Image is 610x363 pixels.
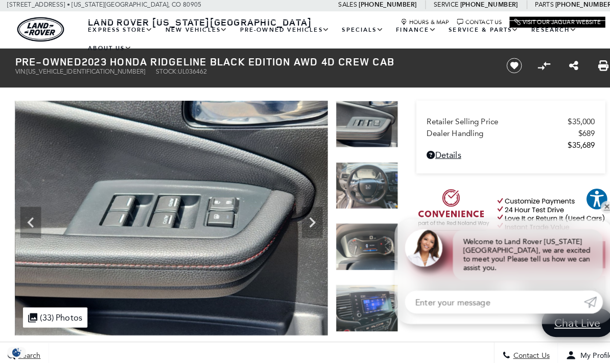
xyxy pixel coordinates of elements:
[558,116,584,125] span: $35,000
[153,68,175,75] span: Stock:
[419,128,584,137] a: Dealer Handling $689
[566,346,602,355] span: My Profile
[394,20,441,27] a: Hours & Map
[419,116,558,125] span: Retailer Selling Price
[398,226,435,263] img: Agent profile photo
[546,2,602,10] a: [PHONE_NUMBER]
[445,226,592,277] div: Welcome to Land Rover [US_STATE][GEOGRAPHIC_DATA], we are excited to meet you! Please tell us how...
[81,40,136,58] a: About Us
[558,140,584,149] span: $35,689
[419,140,584,149] a: $35,689
[548,337,610,363] button: Open user profile menu
[559,60,568,72] a: Share this Pre-Owned 2023 Honda Ridgeline Black Edition AWD 4D Crew Cab
[5,342,29,353] img: Opt-Out Icon
[15,55,81,69] strong: Pre-Owned
[575,186,598,210] aside: Accessibility Help Desk
[426,3,450,10] span: Service
[505,20,590,27] a: Visit Our Jaguar Website
[27,68,143,75] span: [US_VEHICLE_IDENTIFICATION_NUMBER]
[568,128,584,137] span: $689
[157,22,230,40] a: New Vehicles
[15,57,480,68] h1: 2023 Honda Ridgeline Black Edition AWD 4D Crew Cab
[230,22,330,40] a: Pre-Owned Vehicles
[435,22,516,40] a: Service & Parts
[353,2,409,10] a: [PHONE_NUMBER]
[81,22,157,40] a: EXPRESS STORE
[502,346,540,355] span: Contact Us
[419,149,584,158] a: Details
[330,221,391,267] img: Used 2023 Pacific Pewter Metallic Honda Black Edition image 20
[398,287,574,309] input: Enter your message
[330,281,391,327] img: Used 2023 Pacific Pewter Metallic Honda Black Edition image 21
[297,205,317,235] div: Next
[175,68,204,75] span: UL036462
[17,18,63,42] a: land-rover
[23,303,86,323] div: (33) Photos
[419,116,584,125] a: Retailer Selling Price $35,000
[330,22,383,40] a: Specials
[527,58,542,74] button: Compare Vehicle
[419,128,568,137] span: Dealer Handling
[20,205,41,235] div: Previous
[494,58,517,74] button: Save vehicle
[452,2,509,10] a: [PHONE_NUMBER]
[81,17,313,29] a: Land Rover [US_STATE][GEOGRAPHIC_DATA]
[526,3,544,10] span: Parts
[5,342,29,353] section: Click to Open Cookie Consent Modal
[330,161,391,207] img: Used 2023 Pacific Pewter Metallic Honda Black Edition image 19
[15,68,27,75] span: VIN:
[330,100,391,147] img: Used 2023 Pacific Pewter Metallic Honda Black Edition image 18
[449,20,493,27] a: Contact Us
[87,17,307,29] span: Land Rover [US_STATE][GEOGRAPHIC_DATA]
[575,186,598,208] button: Explore your accessibility options
[81,22,595,58] nav: Main Navigation
[588,60,598,72] a: Print this Pre-Owned 2023 Honda Ridgeline Black Edition AWD 4D Crew Cab
[383,22,435,40] a: Finance
[574,287,592,309] a: Submit
[8,3,198,10] a: [STREET_ADDRESS] • [US_STATE][GEOGRAPHIC_DATA], CO 80905
[516,22,573,40] a: Research
[17,18,63,42] img: Land Rover
[333,3,351,10] span: Sales
[15,100,322,331] img: Used 2023 Pacific Pewter Metallic Honda Black Edition image 18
